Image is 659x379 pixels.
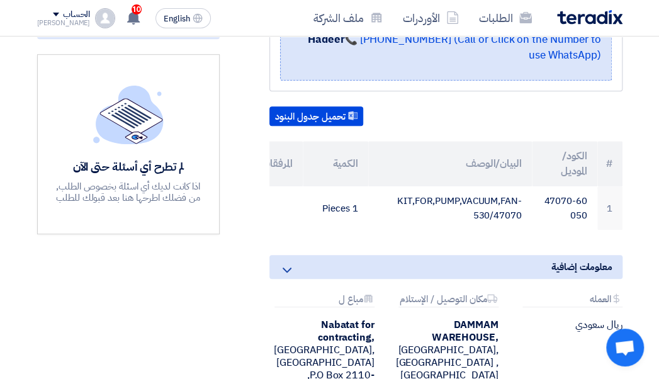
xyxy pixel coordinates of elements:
[532,141,597,186] th: الكود/الموديل
[164,14,190,23] span: English
[368,141,532,186] th: البيان/الوصف
[551,260,612,274] span: معلومات إضافية
[274,294,375,307] div: مباع ل
[303,3,393,33] a: ملف الشركة
[37,20,91,26] div: [PERSON_NAME]
[344,31,600,64] a: 📞 [PHONE_NUMBER] (Call or Click on the Number to use WhatsApp)
[308,31,344,47] strong: Hadeer
[269,106,363,127] button: تحميل جدول البنود
[63,9,90,20] div: الحساب
[432,317,498,345] b: DAMMAM WAREHOUSE,
[532,186,597,230] td: 47070-60050
[517,319,622,331] div: ريال سعودي
[318,317,375,345] b: Nabatat for contracting,
[303,141,368,186] th: الكمية
[606,329,644,366] div: دردشة مفتوحة
[93,85,164,144] img: empty_state_list.svg
[303,186,368,230] td: 1 Pieces
[237,141,303,186] th: المرفقات
[155,8,211,28] button: English
[557,10,622,25] img: Teradix logo
[393,3,469,33] a: الأوردرات
[597,186,622,230] td: 1
[95,8,115,28] img: profile_test.png
[522,294,622,307] div: العمله
[55,181,201,203] div: اذا كانت لديك أي اسئلة بخصوص الطلب, من فضلك اطرحها هنا بعد قبولك للطلب
[132,4,142,14] span: 10
[597,141,622,186] th: #
[469,3,542,33] a: الطلبات
[368,186,532,230] td: KIT,FOR,PUMP,VACUUM,FAN-530/47070
[55,159,201,174] div: لم تطرح أي أسئلة حتى الآن
[398,294,498,307] div: مكان التوصيل / الإستلام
